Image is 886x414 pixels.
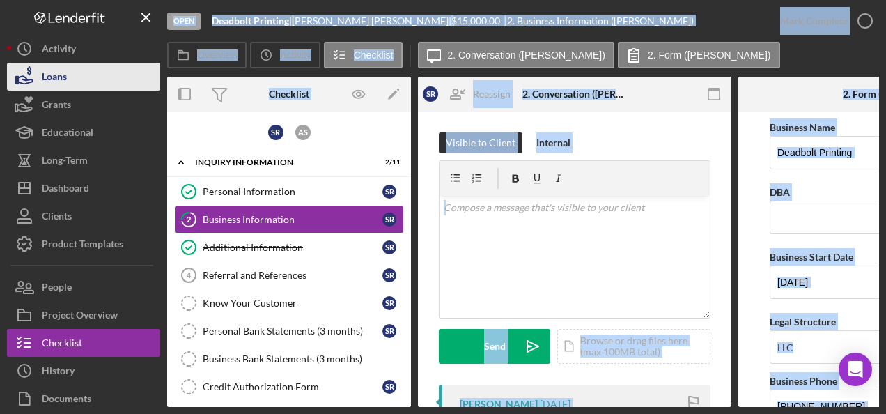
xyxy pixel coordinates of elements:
button: Activity [250,42,320,68]
div: Personal Information [203,186,382,197]
button: Dashboard [7,174,160,202]
button: Grants [7,91,160,118]
div: A S [295,125,311,140]
a: 4Referral and ReferencesSR [174,261,404,289]
label: 2. Conversation ([PERSON_NAME]) [448,49,605,61]
label: Business Phone [770,375,837,387]
button: 2. Conversation ([PERSON_NAME]) [418,42,614,68]
div: Mark Complete [780,7,848,35]
div: Internal [536,132,570,153]
a: Credit Authorization FormSR [174,373,404,401]
a: Know Your CustomerSR [174,289,404,317]
div: Additional Information [203,242,382,253]
label: Overview [197,49,238,61]
div: Personal Bank Statements (3 months) [203,325,382,337]
a: Additional InformationSR [174,233,404,261]
button: Checklist [7,329,160,357]
button: Activity [7,35,160,63]
div: History [42,357,75,388]
button: Educational [7,118,160,146]
div: 2. Conversation ([PERSON_NAME]) [522,89,627,100]
div: Checklist [42,329,82,360]
button: SRReassign [416,80,524,108]
div: LLC [777,342,793,353]
div: Open [167,13,201,30]
label: Activity [280,49,311,61]
button: Clients [7,202,160,230]
label: Business Start Date [770,251,853,263]
div: Long-Term [42,146,88,178]
div: S R [382,380,396,394]
div: Clients [42,202,72,233]
a: Personal InformationSR [174,178,404,206]
div: Loans [42,63,67,94]
label: 2. Form ([PERSON_NAME]) [648,49,771,61]
label: DBA [770,186,790,198]
button: Mark Complete [766,7,879,35]
tspan: 2 [187,215,191,224]
div: Visible to Client [446,132,515,153]
button: Documents [7,385,160,413]
div: Know Your Customer [203,298,382,309]
div: Grants [42,91,71,122]
button: 2. Form ([PERSON_NAME]) [618,42,780,68]
button: Send [439,329,550,364]
button: Product Templates [7,230,160,258]
button: Project Overview [7,301,160,329]
div: Dashboard [42,174,89,206]
button: Loans [7,63,160,91]
button: Checklist [324,42,403,68]
div: Activity [42,35,76,66]
div: | [212,15,292,26]
button: Long-Term [7,146,160,174]
button: Overview [167,42,247,68]
div: Business Bank Statements (3 months) [203,353,403,365]
div: S R [382,185,396,199]
button: History [7,357,160,385]
tspan: 4 [187,271,192,279]
div: $15,000.00 [451,15,504,26]
div: Business Information [203,214,382,225]
div: Credit Authorization Form [203,381,382,392]
div: People [42,273,72,305]
a: Personal Bank Statements (3 months)SR [174,317,404,345]
label: Business Name [770,121,835,133]
div: 2 / 11 [375,158,401,167]
div: Send [484,329,506,364]
label: Checklist [354,49,394,61]
div: INQUIRY INFORMATION [195,158,366,167]
div: Project Overview [42,301,118,332]
time: 2025-07-16 15:46 [540,399,570,410]
button: Internal [529,132,577,153]
button: Visible to Client [439,132,522,153]
b: Deadbolt Printing [212,15,289,26]
div: Referral and References [203,270,382,281]
div: Open Intercom Messenger [839,353,872,386]
div: Reassign [473,80,511,108]
div: | 2. Business Information ([PERSON_NAME]) [504,15,694,26]
div: Checklist [269,89,309,100]
a: 2Business InformationSR [174,206,404,233]
div: S R [382,213,396,227]
button: People [7,273,160,301]
div: S R [423,86,438,102]
div: Educational [42,118,93,150]
div: S R [382,268,396,282]
a: Business Bank Statements (3 months) [174,345,404,373]
div: [PERSON_NAME] [PERSON_NAME] | [292,15,451,26]
div: S R [382,324,396,338]
div: S R [382,296,396,310]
